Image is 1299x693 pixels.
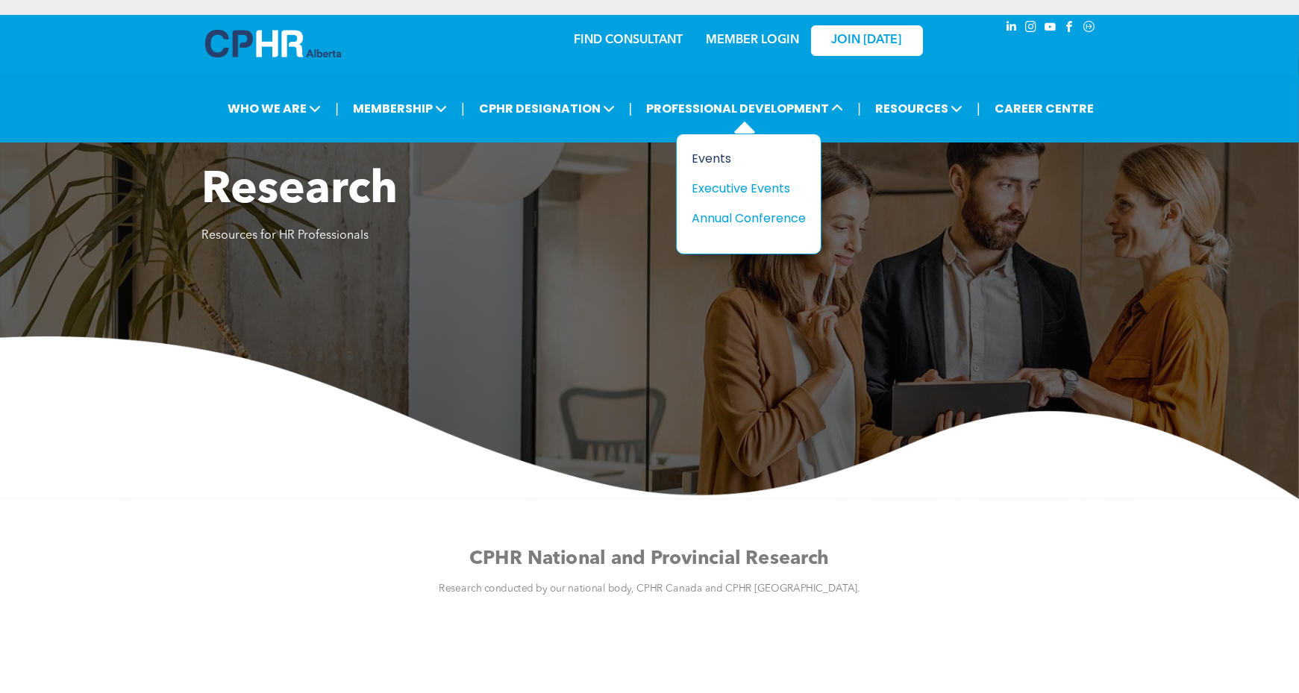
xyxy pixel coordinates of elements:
a: FIND CONSULTANT [575,34,683,46]
a: Executive Events [692,179,806,198]
span: Research [202,169,398,213]
a: Events [692,149,806,168]
img: A blue and white logo for cp alberta [205,30,341,57]
span: CPHR DESIGNATION [475,95,619,122]
span: Research conducted by our national body, CPHR Canada and CPHR [GEOGRAPHIC_DATA]. [439,583,860,594]
a: Annual Conference [692,209,806,228]
li: | [857,93,861,124]
div: Annual Conference [692,209,795,228]
li: | [629,93,633,124]
span: JOIN [DATE] [832,34,902,48]
a: youtube [1042,19,1059,39]
a: JOIN [DATE] [811,25,923,56]
a: linkedin [1004,19,1020,39]
span: PROFESSIONAL DEVELOPMENT [642,95,848,122]
span: WHO WE ARE [223,95,325,122]
span: RESOURCES [871,95,967,122]
a: MEMBER LOGIN [706,34,799,46]
a: CAREER CENTRE [990,95,1098,122]
span: Resources for HR Professionals [202,230,369,242]
a: Social network [1081,19,1098,39]
a: instagram [1023,19,1039,39]
div: Events [692,149,795,168]
span: MEMBERSHIP [348,95,451,122]
span: CPHR National and Provincial Research [469,549,829,568]
li: | [335,93,339,124]
a: facebook [1062,19,1078,39]
li: | [977,93,980,124]
div: Executive Events [692,179,795,198]
li: | [461,93,465,124]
